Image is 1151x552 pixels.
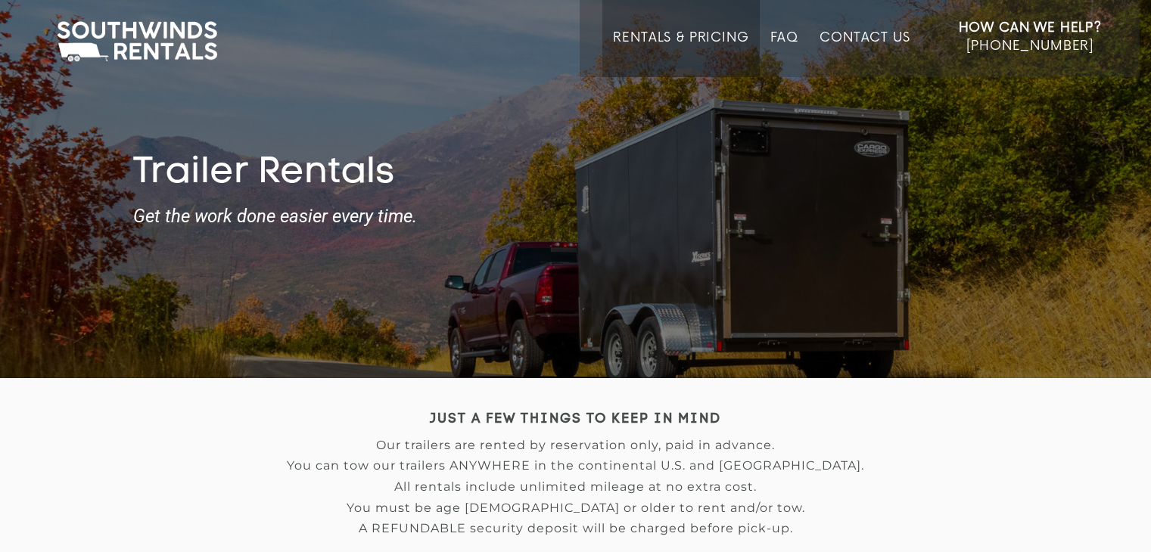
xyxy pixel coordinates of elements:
a: FAQ [770,30,799,77]
p: You can tow our trailers ANYWHERE in the continental U.S. and [GEOGRAPHIC_DATA]. [133,459,1019,473]
img: Southwinds Rentals Logo [49,18,225,65]
p: All rentals include unlimited mileage at no extra cost. [133,480,1019,494]
a: Contact Us [820,30,910,77]
strong: How Can We Help? [959,20,1102,36]
p: You must be age [DEMOGRAPHIC_DATA] or older to rent and/or tow. [133,501,1019,515]
h1: Trailer Rentals [133,152,1019,196]
strong: JUST A FEW THINGS TO KEEP IN MIND [430,413,721,426]
a: Rentals & Pricing [613,30,748,77]
a: How Can We Help? [PHONE_NUMBER] [959,19,1102,66]
p: A REFUNDABLE security deposit will be charged before pick-up. [133,522,1019,535]
strong: Get the work done easier every time. [133,206,1019,226]
p: Our trailers are rented by reservation only, paid in advance. [133,439,1019,452]
span: [PHONE_NUMBER] [966,39,1093,54]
